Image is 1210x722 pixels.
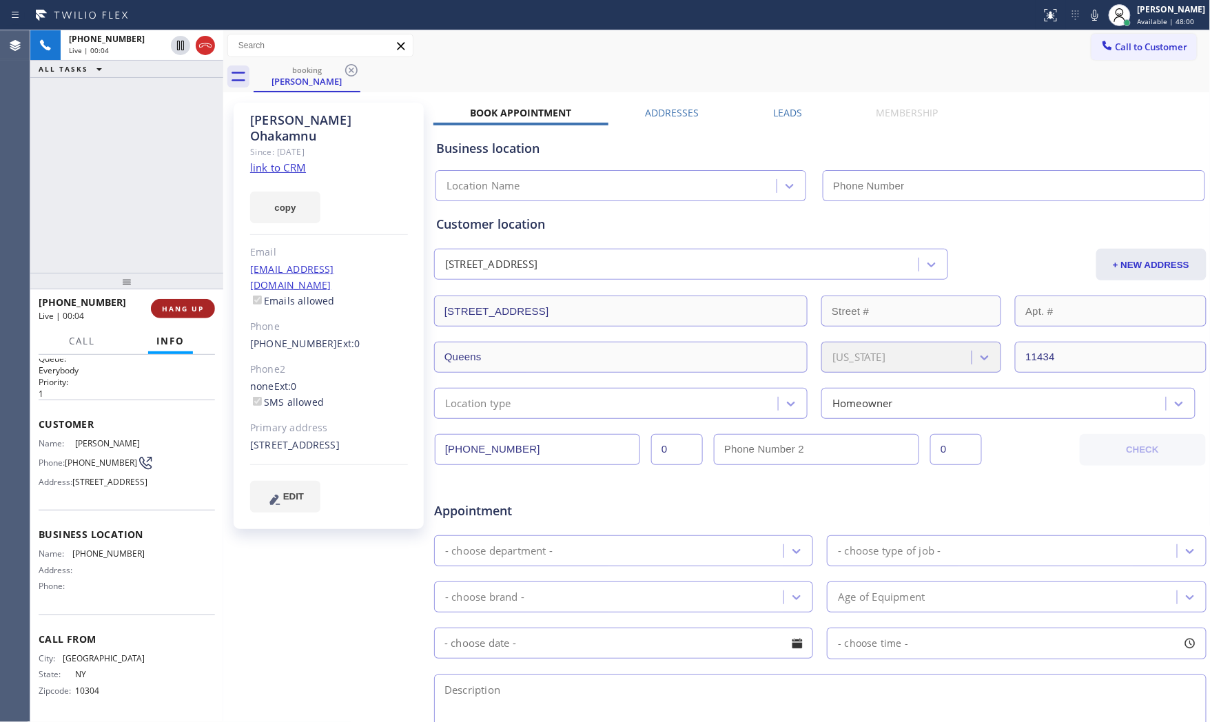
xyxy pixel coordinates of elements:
input: Emails allowed [253,296,262,305]
input: Street # [821,296,1001,327]
span: - choose time - [838,637,908,650]
p: Everybody [39,364,215,376]
div: [PERSON_NAME] Ohakamnu [250,112,408,144]
a: link to CRM [250,161,306,174]
span: Zipcode: [39,685,75,696]
h2: Priority: [39,376,215,388]
span: Name: [39,548,72,559]
div: Jessica Ohakamnu [255,61,359,91]
input: Apt. # [1015,296,1206,327]
label: Membership [876,106,938,119]
input: Ext. 2 [930,434,982,465]
span: Name: [39,438,75,448]
a: [EMAIL_ADDRESS][DOMAIN_NAME] [250,262,334,291]
span: Info [156,335,185,347]
input: City [434,342,808,373]
button: + NEW ADDRESS [1096,249,1207,280]
span: Call to Customer [1116,41,1188,53]
div: Location type [445,395,511,411]
span: [PHONE_NUMBER] [39,296,126,309]
span: Address: [39,565,75,575]
button: copy [250,192,320,223]
button: Call to Customer [1091,34,1197,60]
a: [PHONE_NUMBER] [250,337,338,350]
span: Appointment [434,502,690,520]
div: Business location [436,139,1204,158]
button: CHECK [1080,434,1206,466]
div: Customer location [436,215,1204,234]
div: Primary address [250,420,408,436]
span: Customer [39,417,215,431]
span: [PHONE_NUMBER] [72,548,145,559]
h2: Queue: [39,353,215,364]
input: SMS allowed [253,397,262,406]
div: - choose type of job - [838,543,941,559]
span: Phone: [39,581,75,591]
button: Hang up [196,36,215,55]
button: EDIT [250,481,320,513]
span: City: [39,653,63,663]
div: [PERSON_NAME] [255,75,359,87]
span: Ext: 0 [338,337,360,350]
div: Phone [250,319,408,335]
button: Call [61,328,103,355]
span: Ext: 0 [274,380,297,393]
p: 1 [39,388,215,400]
label: Addresses [646,106,699,119]
input: Address [434,296,808,327]
input: Ext. [651,434,703,465]
div: [STREET_ADDRESS] [445,257,537,273]
div: booking [255,65,359,75]
span: [STREET_ADDRESS] [72,477,147,487]
div: Email [250,245,408,260]
div: Location Name [447,178,520,194]
div: - choose department - [445,543,553,559]
span: [PHONE_NUMBER] [69,33,145,45]
span: [PERSON_NAME] [75,438,144,448]
span: State: [39,669,75,679]
div: Since: [DATE] [250,144,408,160]
input: ZIP [1015,342,1206,373]
span: Available | 48:00 [1138,17,1195,26]
label: SMS allowed [250,395,324,409]
span: Call From [39,632,215,646]
button: Info [148,328,193,355]
input: Phone Number 2 [714,434,919,465]
span: [GEOGRAPHIC_DATA] [63,653,145,663]
button: Mute [1085,6,1105,25]
input: Search [228,34,413,56]
span: ALL TASKS [39,64,88,74]
input: Phone Number [435,434,640,465]
span: NY [75,669,144,679]
label: Book Appointment [471,106,572,119]
span: 10304 [75,685,144,696]
span: Phone: [39,457,65,468]
button: ALL TASKS [30,61,116,77]
button: HANG UP [151,299,215,318]
span: Call [69,335,95,347]
input: - choose date - [434,628,813,659]
div: Homeowner [832,395,893,411]
label: Leads [773,106,802,119]
span: Live | 00:04 [39,310,84,322]
span: Business location [39,528,215,541]
label: Emails allowed [250,294,335,307]
button: Hold Customer [171,36,190,55]
input: Phone Number [823,170,1204,201]
div: Phone2 [250,362,408,378]
span: HANG UP [162,304,204,313]
div: [PERSON_NAME] [1138,3,1206,15]
span: Live | 00:04 [69,45,109,55]
span: EDIT [283,491,304,502]
div: [STREET_ADDRESS] [250,437,408,453]
div: Age of Equipment [838,589,925,605]
span: Address: [39,477,72,487]
span: [PHONE_NUMBER] [65,457,137,468]
div: none [250,379,408,411]
div: - choose brand - [445,589,524,605]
